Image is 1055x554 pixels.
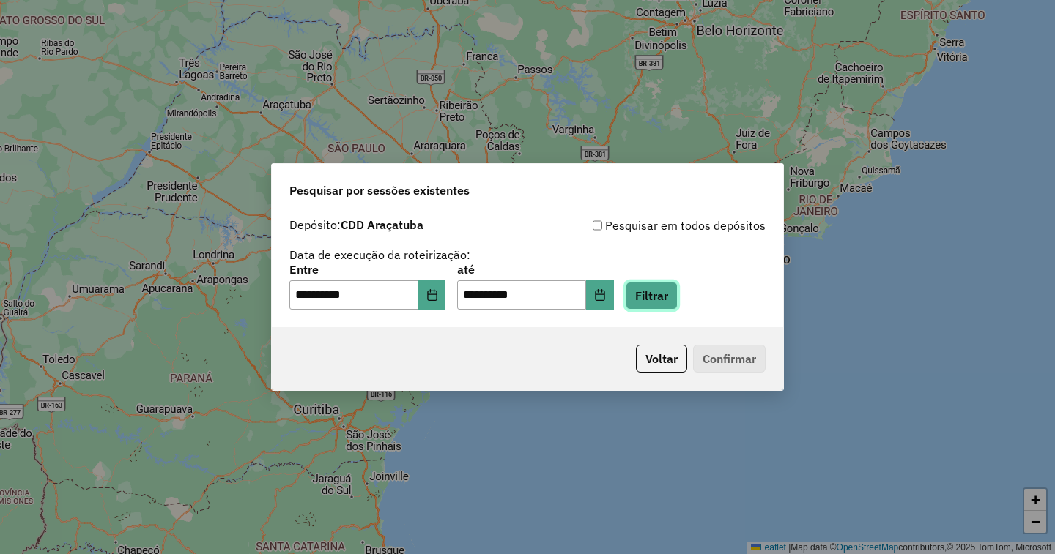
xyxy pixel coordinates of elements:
[289,246,470,263] label: Data de execução da roteirização:
[636,345,687,373] button: Voltar
[527,217,766,234] div: Pesquisar em todos depósitos
[289,261,445,278] label: Entre
[289,216,423,233] label: Depósito:
[626,282,678,310] button: Filtrar
[289,181,470,199] span: Pesquisar por sessões existentes
[418,280,446,310] button: Choose Date
[457,261,613,278] label: até
[586,280,614,310] button: Choose Date
[341,217,423,232] strong: CDD Araçatuba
